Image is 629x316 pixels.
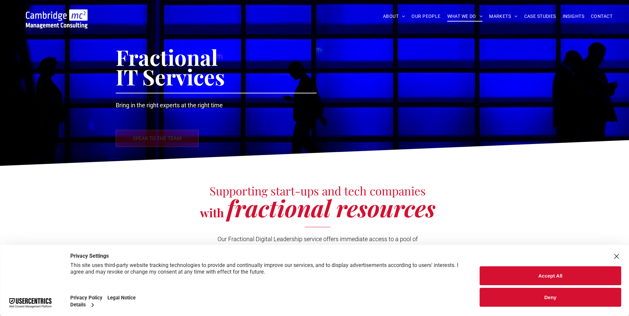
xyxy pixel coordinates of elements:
span: IT Services [116,62,225,91]
a: SPEAK TO THE TEAM [116,130,199,147]
span: with [200,205,224,220]
a: OUR PEOPLE [408,11,444,22]
a: Your Business Transformed | Cambridge Management Consulting [26,10,88,17]
a: INSIGHTS [559,11,588,22]
a: WHAT WE DO [444,11,486,22]
a: CASE STUDIES [521,11,559,22]
span: Fractional [116,43,218,71]
a: CONTACT [588,11,616,22]
img: Go to Homepage [26,9,88,28]
a: ABOUT [380,11,409,22]
span: fractional resources [227,192,435,223]
span: Our Fractional Digital Leadership service offers immediate access to a pool of accomplished leade... [206,236,429,260]
a: MARKETS [486,11,521,22]
span: Supporting start-ups and tech companies [210,183,426,198]
p: SPEAK TO THE TEAM [133,135,181,141]
span: Bring in the right experts at the right time [116,102,223,109]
